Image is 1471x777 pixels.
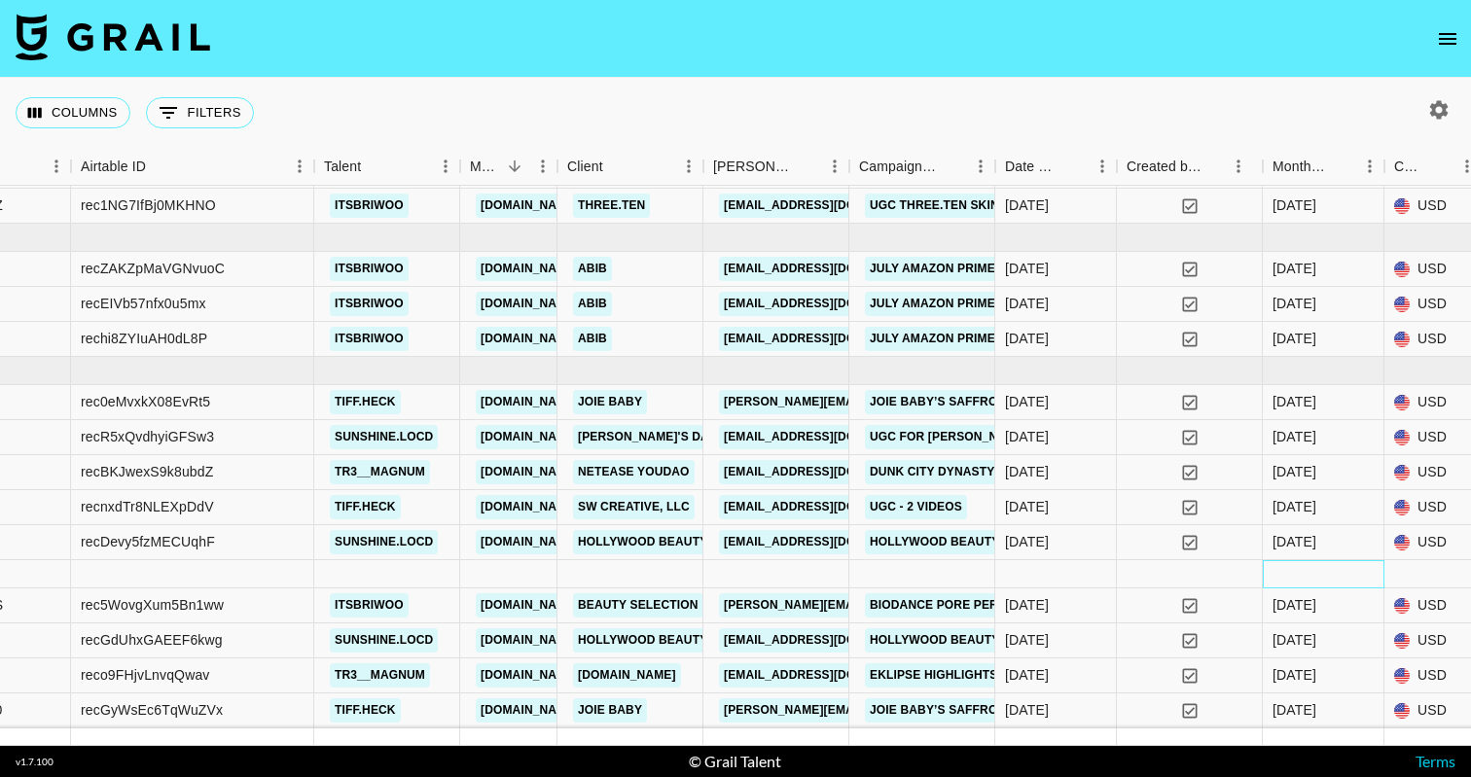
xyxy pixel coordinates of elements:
div: 8/20/2025 [1005,665,1049,685]
a: sunshine.locd [330,628,438,653]
a: tiff.heck [330,698,401,723]
a: [DOMAIN_NAME][EMAIL_ADDRESS][DOMAIN_NAME] [476,663,791,688]
div: Currency [1394,148,1425,186]
div: recGdUhxGAEEF6kwg [81,630,223,650]
a: Hollywood Beauty X Nourish to Flourish with Batana Oil [865,530,1266,554]
a: [EMAIL_ADDRESS][DOMAIN_NAME] [719,460,937,484]
button: Sort [793,153,820,180]
div: Campaign (Type) [849,148,995,186]
a: UGC for [PERSON_NAME]'s Daughter [865,425,1114,449]
a: Terms [1416,752,1455,770]
a: itsbriwoo [330,593,409,618]
a: THREE.TEN [573,194,650,218]
div: Aug '25 [1273,497,1316,516]
div: rechi8ZYIuAH0dL8P [81,329,207,348]
a: July Amazon Prime Day Campaign Collaboration [865,257,1202,281]
div: Manager [460,148,557,186]
button: Show filters [146,97,254,128]
button: Sort [1425,153,1453,180]
div: Created by Grail Team [1117,148,1263,186]
button: Menu [820,152,849,181]
a: [EMAIL_ADDRESS][DOMAIN_NAME] [719,292,937,316]
div: rec5WovgXum5Bn1ww [81,595,224,615]
div: Aug '25 [1273,392,1316,411]
div: Month Due [1263,148,1384,186]
a: Eklipse Highlights Promo for NBA 2K26 [865,663,1139,688]
a: [DOMAIN_NAME][EMAIL_ADDRESS][DOMAIN_NAME] [476,530,791,554]
button: Menu [1224,152,1253,181]
button: Menu [1088,152,1117,181]
button: Menu [1355,152,1384,181]
div: 8/15/2025 [1005,462,1049,481]
div: Client [567,148,603,186]
a: [DOMAIN_NAME][EMAIL_ADDRESS][DOMAIN_NAME] [476,390,791,414]
div: Airtable ID [71,148,314,186]
div: 8/15/2025 [1005,595,1049,615]
a: [EMAIL_ADDRESS][DOMAIN_NAME] [719,257,937,281]
a: [EMAIL_ADDRESS][DOMAIN_NAME] [719,530,937,554]
div: 6/30/2025 [1005,195,1049,215]
button: Sort [146,153,173,180]
div: Month Due [1273,148,1328,186]
div: Date Created [995,148,1117,186]
a: [EMAIL_ADDRESS][DOMAIN_NAME] [719,628,937,653]
button: Sort [1202,153,1230,180]
div: recBKJwexS9k8ubdZ [81,462,213,481]
div: 7/8/2025 [1005,294,1049,313]
div: Booker [703,148,849,186]
div: Manager [470,148,501,186]
div: 8/28/2025 [1005,532,1049,551]
div: Sep '25 [1273,665,1316,685]
div: 7/14/2025 [1005,427,1049,446]
div: rec1NG7IfBj0MKHNO [81,195,216,215]
div: Airtable ID [81,148,146,186]
a: itsbriwoo [330,194,409,218]
div: recDevy5fzMECUqhF [81,532,215,551]
a: [DOMAIN_NAME][EMAIL_ADDRESS][DOMAIN_NAME] [476,698,791,723]
button: Menu [285,152,314,181]
div: 7/30/2025 [1005,392,1049,411]
a: Joie Baby’s Saffron seat - September campaign [865,698,1198,723]
a: July Amazon Prime Day Campaign Collaboration - video #2 [865,292,1266,316]
a: July Amazon Prime Day Campaign Collaboration - video #3 [865,327,1266,351]
button: Sort [361,153,388,180]
a: tr3__magnum [330,663,430,688]
a: [DOMAIN_NAME][EMAIL_ADDRESS][DOMAIN_NAME] [476,292,791,316]
a: Abib [573,292,612,316]
button: Select columns [16,97,130,128]
div: [PERSON_NAME] [713,148,793,186]
a: [DOMAIN_NAME][EMAIL_ADDRESS][DOMAIN_NAME] [476,495,791,519]
a: sunshine.locd [330,530,438,554]
a: [PERSON_NAME][EMAIL_ADDRESS][PERSON_NAME][DOMAIN_NAME] [719,390,1136,414]
div: Jul '25 [1273,294,1316,313]
div: Campaign (Type) [859,148,939,186]
div: 8/28/2025 [1005,630,1049,650]
a: [PERSON_NAME][EMAIL_ADDRESS][PERSON_NAME][DOMAIN_NAME] [719,698,1136,723]
a: tiff.heck [330,390,401,414]
a: Abib [573,327,612,351]
div: recnxdTr8NLEXpDdV [81,497,214,516]
a: [EMAIL_ADDRESS][DOMAIN_NAME] [719,425,937,449]
div: © Grail Talent [689,752,781,771]
button: Sort [1328,153,1355,180]
a: Hollywood Beauty [573,628,712,653]
div: Sep '25 [1273,630,1316,650]
div: Sep '25 [1273,700,1316,720]
a: [DOMAIN_NAME][EMAIL_ADDRESS][DOMAIN_NAME] [476,628,791,653]
div: recGyWsEc6TqWuZVx [81,700,223,720]
a: Dunk City Dynasty S3 [865,460,1018,484]
a: itsbriwoo [330,257,409,281]
a: [EMAIL_ADDRESS][DOMAIN_NAME] [719,327,937,351]
div: 8/15/2025 [1005,497,1049,516]
button: open drawer [1428,19,1467,58]
a: sunshine.locd [330,425,438,449]
div: Talent [324,148,361,186]
button: Sort [501,153,528,180]
div: v 1.7.100 [16,756,54,768]
a: Joie Baby [573,698,647,723]
div: recEIVb57nfx0u5mx [81,294,206,313]
div: 7/8/2025 [1005,259,1049,278]
div: Client [557,148,703,186]
a: tr3__magnum [330,460,430,484]
div: reco9FHjvLnvqQwav [81,665,210,685]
